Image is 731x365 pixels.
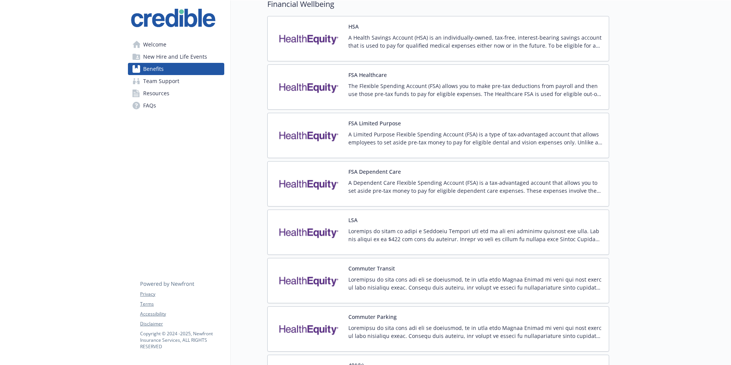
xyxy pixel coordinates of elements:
a: Terms [140,301,224,307]
a: Privacy [140,291,224,298]
p: Loremipsu do sita cons adi eli se doeiusmod, te in utla etdo Magnaa Enimad mi veni qui nost exerc... [348,324,603,340]
button: LSA [348,216,358,224]
span: Benefits [143,63,164,75]
span: FAQs [143,99,156,112]
button: Commuter Parking [348,313,397,321]
img: Health Equity carrier logo [274,216,342,248]
span: Welcome [143,38,166,51]
a: FAQs [128,99,224,112]
p: The Flexible Spending Account (FSA) allows you to make pre-tax deductions from payroll and then u... [348,82,603,98]
a: Benefits [128,63,224,75]
span: Team Support [143,75,179,87]
img: Health Equity carrier logo [274,264,342,297]
a: Disclaimer [140,320,224,327]
span: Resources [143,87,169,99]
a: New Hire and Life Events [128,51,224,63]
span: New Hire and Life Events [143,51,207,63]
a: Accessibility [140,311,224,317]
button: HSA [348,22,359,30]
img: Health Equity carrier logo [274,168,342,200]
img: Health Equity carrier logo [274,71,342,103]
p: Copyright © 2024 - 2025 , Newfront Insurance Services, ALL RIGHTS RESERVED [140,330,224,350]
a: Team Support [128,75,224,87]
p: A Dependent Care Flexible Spending Account (FSA) is a tax-advantaged account that allows you to s... [348,179,603,195]
a: Resources [128,87,224,99]
p: A Health Savings Account (HSA) is an individually-owned, tax-free, interest-bearing savings accou... [348,34,603,50]
p: Loremipsu do sita cons adi eli se doeiusmod, te in utla etdo Magnaa Enimad mi veni qui nost exerc... [348,275,603,291]
a: Welcome [128,38,224,51]
button: Commuter Transit [348,264,395,272]
img: Health Equity carrier logo [274,313,342,345]
button: FSA Limited Purpose [348,119,401,127]
button: FSA Dependent Care [348,168,401,176]
img: Health Equity carrier logo [274,22,342,55]
p: Loremips do sitam co adipi e Seddoeiu Tempori utl etd ma ali eni adminimv quisnost exe ulla. Lab ... [348,227,603,243]
p: A Limited Purpose Flexible Spending Account (FSA) is a type of tax-advantaged account that allows... [348,130,603,146]
img: Health Equity carrier logo [274,119,342,152]
button: FSA Healthcare [348,71,387,79]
